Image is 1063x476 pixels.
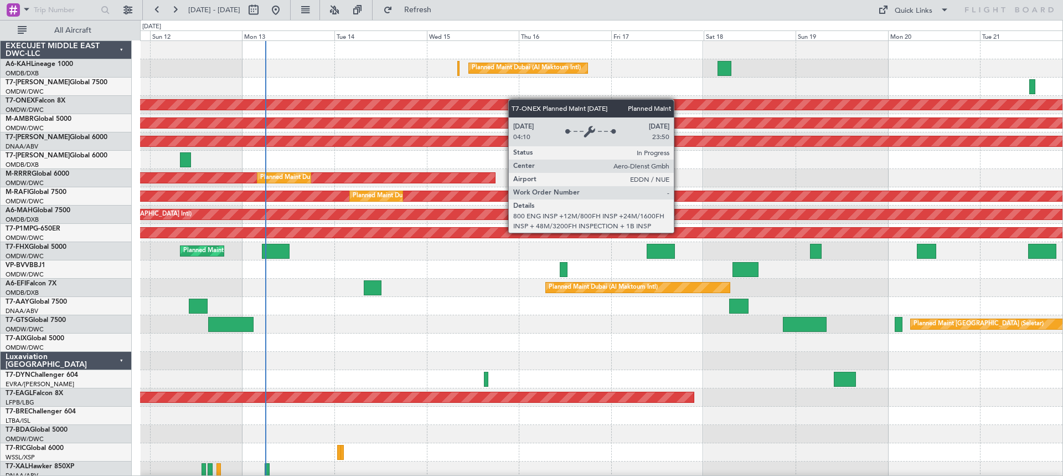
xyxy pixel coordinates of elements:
span: VP-BVV [6,262,29,269]
span: T7-AAY [6,299,29,305]
button: Quick Links [873,1,954,19]
a: M-RRRRGlobal 6000 [6,171,69,177]
div: Sun 12 [150,30,242,40]
span: T7-[PERSON_NAME] [6,152,70,159]
a: A6-EFIFalcon 7X [6,280,56,287]
div: Wed 15 [427,30,519,40]
a: OMDW/DWC [6,270,44,279]
a: T7-P1MPG-650ER [6,226,60,232]
a: LTBA/ISL [6,417,30,425]
a: T7-[PERSON_NAME]Global 6000 [6,152,107,159]
span: T7-AIX [6,335,27,342]
div: Planned Maint Dubai (Al Maktoum Intl) [472,60,581,76]
a: T7-XALHawker 850XP [6,463,74,470]
a: A6-MAHGlobal 7500 [6,207,70,214]
a: T7-AIXGlobal 5000 [6,335,64,342]
span: T7-BDA [6,427,30,433]
span: T7-RIC [6,445,26,452]
a: OMDW/DWC [6,252,44,260]
div: Mon 13 [242,30,334,40]
a: OMDW/DWC [6,179,44,187]
div: Thu 16 [519,30,611,40]
a: DNAA/ABV [6,142,38,151]
span: All Aircraft [29,27,117,34]
span: T7-XAL [6,463,28,470]
a: OMDW/DWC [6,124,44,132]
a: T7-DYNChallenger 604 [6,372,78,378]
a: OMDB/DXB [6,69,39,78]
a: T7-[PERSON_NAME]Global 7500 [6,79,107,86]
input: Trip Number [34,2,97,18]
div: Sat 18 [704,30,796,40]
a: LFPB/LBG [6,398,34,407]
a: OMDW/DWC [6,344,44,352]
div: Planned Maint Dubai (Al Maktoum Intl) [353,188,462,204]
div: Planned Maint Dubai (Al Maktoum Intl) [183,243,292,259]
span: T7-[PERSON_NAME] [6,79,70,86]
div: Fri 17 [611,30,704,40]
span: A6-EFI [6,280,26,287]
div: Quick Links [895,6,932,17]
a: OMDW/DWC [6,88,44,96]
button: All Aircraft [12,22,120,39]
a: T7-EAGLFalcon 8X [6,390,63,397]
a: T7-FHXGlobal 5000 [6,244,66,250]
a: T7-RICGlobal 6000 [6,445,64,452]
a: T7-GTSGlobal 7500 [6,317,66,324]
div: Planned Maint Dubai (Al Maktoum Intl) [260,170,369,186]
span: T7-ONEX [6,98,35,104]
div: Planned Maint Dubai (Al Maktoum Intl) [549,279,658,296]
button: Refresh [378,1,445,19]
span: T7-EAGL [6,390,33,397]
span: T7-DYN [6,372,30,378]
a: OMDB/DXB [6,216,39,224]
a: VP-BVVBBJ1 [6,262,45,269]
span: T7-P1MP [6,226,33,232]
span: T7-[PERSON_NAME] [6,134,70,141]
a: OMDW/DWC [6,325,44,334]
a: T7-[PERSON_NAME]Global 6000 [6,134,107,141]
div: Sun 19 [796,30,888,40]
a: M-RAFIGlobal 7500 [6,189,66,196]
a: OMDW/DWC [6,197,44,206]
a: WSSL/XSP [6,453,35,462]
a: OMDW/DWC [6,234,44,242]
a: T7-AAYGlobal 7500 [6,299,67,305]
a: OMDB/DXB [6,289,39,297]
a: M-AMBRGlobal 5000 [6,116,71,122]
span: T7-FHX [6,244,29,250]
span: A6-KAH [6,61,31,68]
span: M-RAFI [6,189,29,196]
a: T7-BREChallenger 604 [6,408,76,415]
span: [DATE] - [DATE] [188,5,240,15]
div: Tue 14 [334,30,427,40]
span: T7-BRE [6,408,28,415]
a: OMDB/DXB [6,161,39,169]
div: [DATE] [142,22,161,32]
span: A6-MAH [6,207,33,214]
a: OMDW/DWC [6,435,44,443]
a: DNAA/ABV [6,307,38,315]
a: OMDW/DWC [6,106,44,114]
span: M-RRRR [6,171,32,177]
span: T7-GTS [6,317,28,324]
a: EVRA/[PERSON_NAME] [6,380,74,388]
span: M-AMBR [6,116,34,122]
div: Mon 20 [888,30,981,40]
a: A6-KAHLineage 1000 [6,61,73,68]
span: Refresh [395,6,441,14]
a: T7-BDAGlobal 5000 [6,427,68,433]
a: T7-ONEXFalcon 8X [6,98,65,104]
div: Planned Maint [GEOGRAPHIC_DATA] (Seletar) [914,316,1044,332]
